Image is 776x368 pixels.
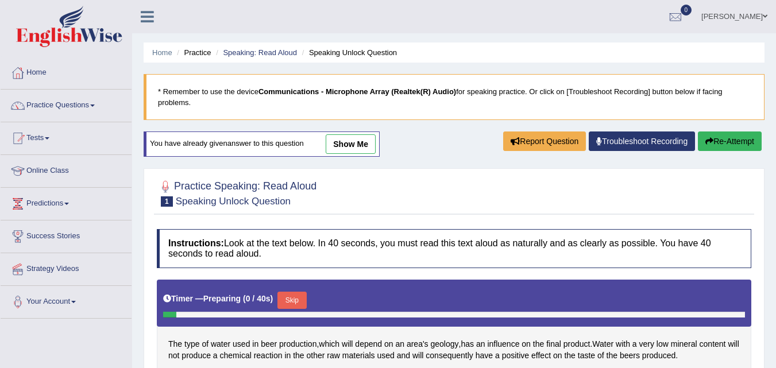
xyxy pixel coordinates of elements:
span: Click to see word definition [607,350,617,362]
span: Click to see word definition [293,350,304,362]
span: Click to see word definition [395,338,404,350]
b: Preparing [203,294,241,303]
span: Click to see word definition [639,338,654,350]
a: Online Class [1,155,132,184]
a: Strategy Videos [1,253,132,282]
h2: Practice Speaking: Read Aloud [157,178,316,207]
h4: Look at the text below. In 40 seconds, you must read this text aloud as naturally and as clearly ... [157,229,751,268]
span: Click to see word definition [620,350,640,362]
li: Speaking Unlock Question [299,47,397,58]
span: Click to see word definition [261,338,277,350]
span: Click to see word definition [592,338,613,350]
span: Click to see word definition [342,338,353,350]
span: Click to see word definition [553,350,562,362]
button: Skip [277,292,306,309]
span: Click to see word definition [564,350,575,362]
span: Click to see word definition [377,350,394,362]
span: Click to see word definition [202,338,209,350]
span: Click to see word definition [502,350,529,362]
a: Success Stories [1,220,132,249]
span: Click to see word definition [213,350,218,362]
span: Click to see word definition [168,338,182,350]
span: Click to see word definition [284,350,291,362]
b: Communications - Microphone Array (Realtek(R) Audio) [258,87,456,96]
b: 0 / 40s [246,294,271,303]
span: 0 [681,5,692,16]
a: Practice Questions [1,90,132,118]
span: Click to see word definition [426,350,473,362]
span: Click to see word definition [546,338,561,350]
span: Click to see word definition [431,338,459,350]
a: Home [152,48,172,57]
a: Speaking: Read Aloud [223,48,297,57]
b: ) [271,294,273,303]
span: Click to see word definition [252,338,258,350]
b: Instructions: [168,238,224,248]
a: Tests [1,122,132,151]
span: Click to see word definition [233,338,250,350]
span: Click to see word definition [671,338,697,350]
span: Click to see word definition [412,350,423,362]
span: Click to see word definition [461,338,474,350]
span: Click to see word definition [728,338,739,350]
span: Click to see word definition [495,350,500,362]
span: Click to see word definition [407,338,428,350]
a: Predictions [1,188,132,216]
span: Click to see word definition [355,338,382,350]
a: Troubleshoot Recording [589,131,695,151]
a: Home [1,57,132,86]
span: Click to see word definition [476,350,493,362]
span: Click to see word definition [531,350,551,362]
small: Speaking Unlock Question [176,196,291,207]
span: Click to see word definition [533,338,544,350]
button: Report Question [503,131,586,151]
span: Click to see word definition [642,350,675,362]
span: Click to see word definition [211,338,230,350]
span: Click to see word definition [632,338,637,350]
span: Click to see word definition [657,338,669,350]
span: Click to see word definition [319,338,339,350]
span: Click to see word definition [597,350,604,362]
span: Click to see word definition [487,338,519,350]
span: Click to see word definition [254,350,283,362]
div: You have already given answer to this question [144,131,380,157]
span: Click to see word definition [522,338,531,350]
span: Click to see word definition [578,350,595,362]
a: show me [326,134,376,154]
span: Click to see word definition [168,350,179,362]
span: 1 [161,196,173,207]
span: Click to see word definition [616,338,630,350]
span: Click to see word definition [279,338,316,350]
button: Re-Attempt [698,131,762,151]
h5: Timer — [163,295,273,303]
span: Click to see word definition [327,350,340,362]
a: Your Account [1,286,132,315]
span: Click to see word definition [182,350,211,362]
span: Click to see word definition [700,338,726,350]
blockquote: * Remember to use the device for speaking practice. Or click on [Troubleshoot Recording] button b... [144,74,765,120]
li: Practice [174,47,211,58]
span: Click to see word definition [220,350,252,362]
span: Click to see word definition [307,350,325,362]
span: Click to see word definition [476,338,485,350]
span: Click to see word definition [384,338,393,350]
span: Click to see word definition [342,350,375,362]
span: Click to see word definition [397,350,410,362]
span: Click to see word definition [563,338,590,350]
span: Click to see word definition [184,338,199,350]
b: ( [243,294,246,303]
